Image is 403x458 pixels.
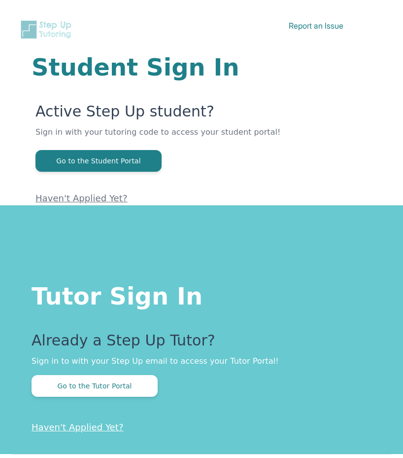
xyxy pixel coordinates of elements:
[32,381,158,390] a: Go to the Tutor Portal
[32,332,371,355] p: Already a Step Up Tutor?
[32,280,371,308] h1: Tutor Sign In
[35,150,162,172] button: Go to the Student Portal
[32,355,371,367] p: Sign in to with your Step Up email to access your Tutor Portal!
[35,193,128,203] a: Haven't Applied Yet?
[32,375,158,397] button: Go to the Tutor Portal
[32,55,371,79] h1: Student Sign In
[35,126,371,150] p: Sign in with your tutoring code to access your student portal!
[35,103,371,126] p: Active Step Up student?
[20,20,75,39] img: Step Up Tutoring horizontal logo
[32,422,124,432] a: Haven't Applied Yet?
[35,156,162,165] a: Go to the Student Portal
[289,21,343,31] a: Report an Issue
